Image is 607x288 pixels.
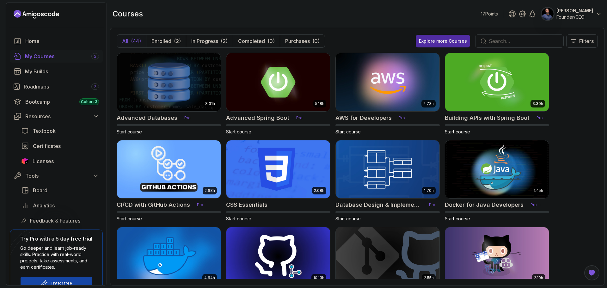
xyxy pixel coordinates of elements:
button: Purchases(0) [280,35,325,47]
p: 1.45h [534,188,543,193]
img: Docker For Professionals card [117,227,221,285]
p: 2.63h [205,188,215,193]
p: 1.70h [424,188,434,193]
p: Enrolled [151,37,171,45]
div: (44) [131,37,141,45]
a: roadmaps [10,80,103,93]
span: Certificates [33,142,61,150]
p: 2.55h [424,275,434,280]
span: Start course [226,129,251,134]
a: courses [10,50,103,63]
img: Database Design & Implementation card [336,140,439,199]
img: GitHub Toolkit card [445,227,549,285]
p: Go deeper and learn job-ready skills. Practice with real-world projects, take assessments, and ea... [20,245,92,270]
span: Start course [445,216,470,221]
a: analytics [17,199,103,212]
p: 8.31h [205,101,215,106]
div: Bootcamp [25,98,99,106]
div: Home [25,37,99,45]
button: Tools [10,170,103,181]
p: 10.13h [313,275,324,280]
p: [PERSON_NAME] [556,8,593,14]
p: 4.64h [204,275,215,280]
img: Docker for Java Developers card [445,140,549,199]
button: Completed(0) [233,35,280,47]
p: 2.73h [423,101,434,106]
p: 17 Points [481,11,498,17]
img: Git & GitHub Fundamentals card [336,227,439,285]
a: textbook [17,125,103,137]
p: Pro [425,202,439,208]
button: user profile image[PERSON_NAME]Founder/CEO [541,8,602,20]
a: home [10,35,103,47]
p: Completed [238,37,265,45]
p: Purchases [285,37,310,45]
div: (2) [221,37,228,45]
h2: Advanced Databases [117,113,177,122]
p: Pro [193,202,207,208]
span: 2 [94,54,96,59]
p: 2.10h [534,275,543,280]
img: Advanced Databases card [117,53,221,111]
p: Pro [181,115,194,121]
p: All [122,37,128,45]
a: feedback [17,214,103,227]
div: (0) [312,37,320,45]
a: certificates [17,140,103,152]
a: Try for free [51,281,72,286]
img: jetbrains icon [21,158,29,164]
button: Explore more Courses [416,35,470,47]
button: Filters [566,34,598,48]
p: Pro [292,115,306,121]
h2: AWS for Developers [335,113,392,122]
a: bootcamp [10,95,103,108]
input: Search... [489,37,558,45]
h2: Advanced Spring Boot [226,113,289,122]
p: 2.08h [314,188,324,193]
span: Start course [117,216,142,221]
h2: Docker for Java Developers [445,200,524,209]
img: AWS for Developers card [336,53,439,111]
button: Enrolled(2) [146,35,186,47]
a: builds [10,65,103,78]
div: (2) [174,37,181,45]
p: 3.30h [532,101,543,106]
span: Board [33,187,47,194]
a: board [17,184,103,197]
span: Textbook [33,127,56,135]
span: Licenses [33,157,54,165]
p: In Progress [191,37,218,45]
div: Roadmaps [24,83,99,90]
span: Start course [335,216,361,221]
p: Pro [533,115,547,121]
span: Cohort 3 [81,99,97,104]
p: Filters [579,37,594,45]
img: user profile image [542,8,554,20]
img: Advanced Spring Boot card [226,53,330,111]
span: Start course [226,216,251,221]
h2: CI/CD with GitHub Actions [117,200,190,209]
span: Start course [445,129,470,134]
h2: Building APIs with Spring Boot [445,113,530,122]
h2: CSS Essentials [226,200,267,209]
div: Resources [25,113,99,120]
div: (0) [267,37,275,45]
span: 7 [94,84,96,89]
p: Founder/CEO [556,14,593,20]
p: 5.18h [315,101,324,106]
span: Start course [335,129,361,134]
div: My Courses [25,52,99,60]
div: Explore more Courses [419,38,467,44]
p: Pro [395,115,409,121]
a: Landing page [14,9,59,19]
div: My Builds [25,68,99,75]
div: Tools [25,172,99,180]
button: In Progress(2) [186,35,233,47]
span: Feedback & Features [30,217,80,224]
button: All(44) [117,35,146,47]
span: Analytics [33,202,55,209]
h2: courses [113,9,143,19]
img: Building APIs with Spring Boot card [445,53,549,111]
